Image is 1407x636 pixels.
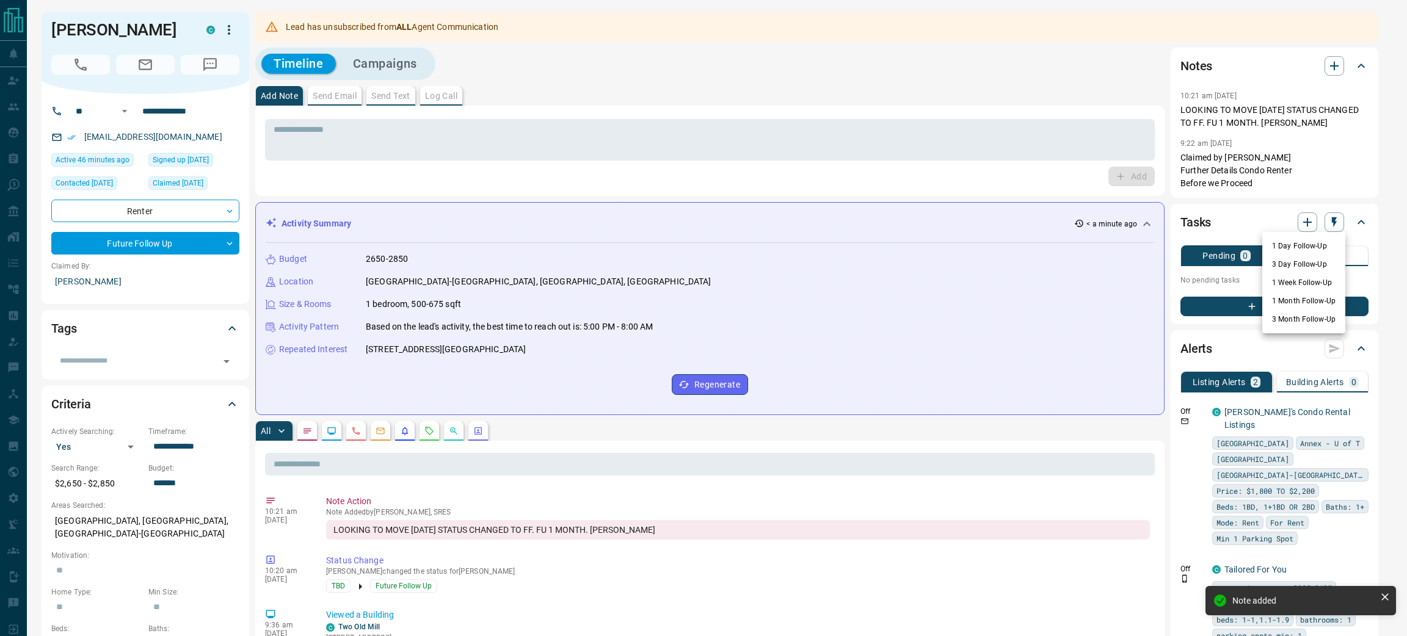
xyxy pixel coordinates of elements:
li: 3 Month Follow-Up [1262,310,1345,328]
li: 1 Day Follow-Up [1262,237,1345,255]
li: 3 Day Follow-Up [1262,255,1345,273]
li: 1 Month Follow-Up [1262,292,1345,310]
li: 1 Week Follow-Up [1262,273,1345,292]
div: Note added [1232,596,1375,605]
